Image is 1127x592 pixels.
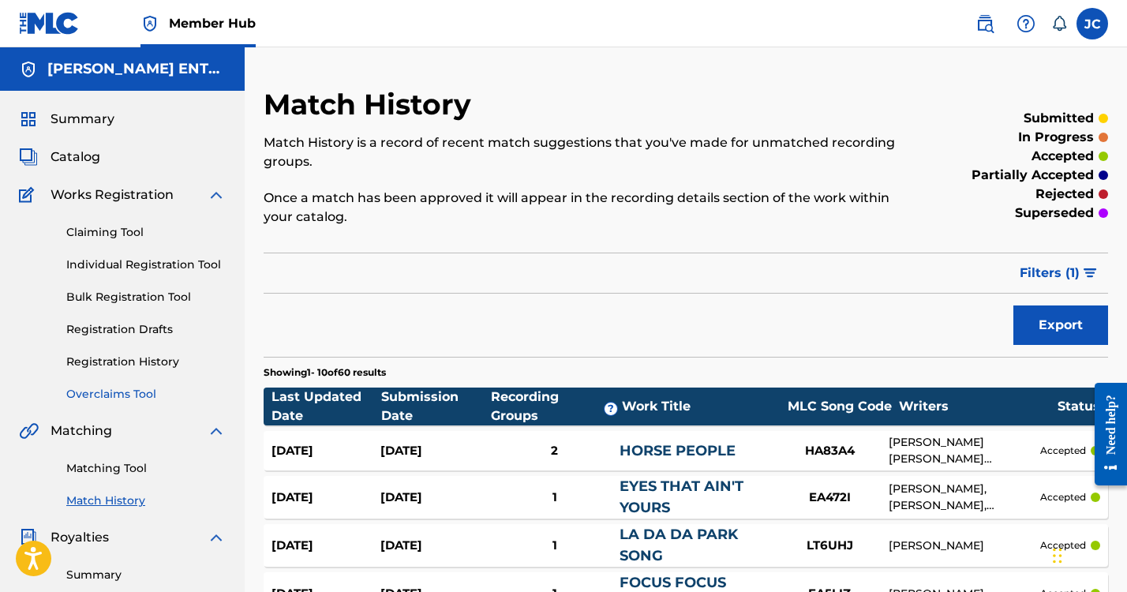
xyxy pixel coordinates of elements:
div: Drag [1053,532,1062,579]
div: [DATE] [271,537,380,555]
a: Registration Drafts [66,321,226,338]
img: Top Rightsholder [140,14,159,33]
div: Submission Date [381,388,491,425]
iframe: Resource Center [1083,369,1127,500]
div: [PERSON_NAME], [PERSON_NAME], [PERSON_NAME] [PERSON_NAME] [PERSON_NAME] [889,481,1040,514]
a: Overclaims Tool [66,386,226,403]
img: Royalties [19,528,38,547]
div: Help [1010,8,1042,39]
a: Bulk Registration Tool [66,289,226,305]
button: Export [1013,305,1108,345]
img: MLC Logo [19,12,80,35]
p: accepted [1040,444,1086,458]
p: partially accepted [972,166,1094,185]
div: [DATE] [380,489,489,507]
a: HORSE PEOPLE [620,442,736,459]
span: Catalog [51,148,100,167]
img: Catalog [19,148,38,167]
img: expand [207,422,226,440]
div: HA83A4 [770,442,889,460]
img: Summary [19,110,38,129]
p: accepted [1032,147,1094,166]
div: [DATE] [271,489,380,507]
img: Accounts [19,60,38,79]
a: Matching Tool [66,460,226,477]
a: EYES THAT AIN'T YOURS [620,478,743,516]
p: in progress [1018,128,1094,147]
a: CatalogCatalog [19,148,100,167]
img: search [975,14,994,33]
p: accepted [1040,490,1086,504]
span: Filters ( 1 ) [1020,264,1080,283]
div: LT6UHJ [770,537,889,555]
div: 1 [489,489,620,507]
div: Recording Groups [491,388,623,425]
img: filter [1084,268,1097,278]
img: help [1017,14,1035,33]
div: User Menu [1076,8,1108,39]
p: Match History is a record of recent match suggestions that you've made for unmatched recording gr... [264,133,914,171]
div: MLC Song Code [781,397,899,416]
span: Member Hub [169,14,256,32]
div: Notifications [1051,16,1067,32]
h2: Match History [264,87,479,122]
a: Claiming Tool [66,224,226,241]
p: accepted [1040,538,1086,553]
div: [PERSON_NAME] [889,538,1040,554]
span: Works Registration [51,185,174,204]
p: superseded [1015,204,1094,223]
a: Registration History [66,354,226,370]
span: Summary [51,110,114,129]
a: Summary [66,567,226,583]
div: 1 [489,537,620,555]
a: Public Search [969,8,1001,39]
div: Last Updated Date [271,388,381,425]
div: Work Title [622,397,781,416]
p: submitted [1024,109,1094,128]
a: Individual Registration Tool [66,257,226,273]
p: Showing 1 - 10 of 60 results [264,365,386,380]
div: [DATE] [271,442,380,460]
a: SummarySummary [19,110,114,129]
div: [DATE] [380,442,489,460]
div: [DATE] [380,537,489,555]
span: Royalties [51,528,109,547]
div: Status [1058,397,1100,416]
iframe: Chat Widget [1048,516,1127,592]
div: EA472I [770,489,889,507]
a: Match History [66,493,226,509]
div: Writers [899,397,1058,416]
a: LA DA DA PARK SONG [620,526,738,564]
img: expand [207,185,226,204]
img: expand [207,528,226,547]
p: Once a match has been approved it will appear in the recording details section of the work within... [264,189,914,227]
div: 2 [489,442,620,460]
span: Matching [51,422,112,440]
img: Works Registration [19,185,39,204]
div: [PERSON_NAME] [PERSON_NAME] [PERSON_NAME] [889,434,1040,467]
p: rejected [1035,185,1094,204]
img: Matching [19,422,39,440]
span: ? [605,403,617,415]
h5: CALHOUN ENTERPRISES LLC [47,60,226,78]
button: Filters (1) [1010,253,1108,293]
